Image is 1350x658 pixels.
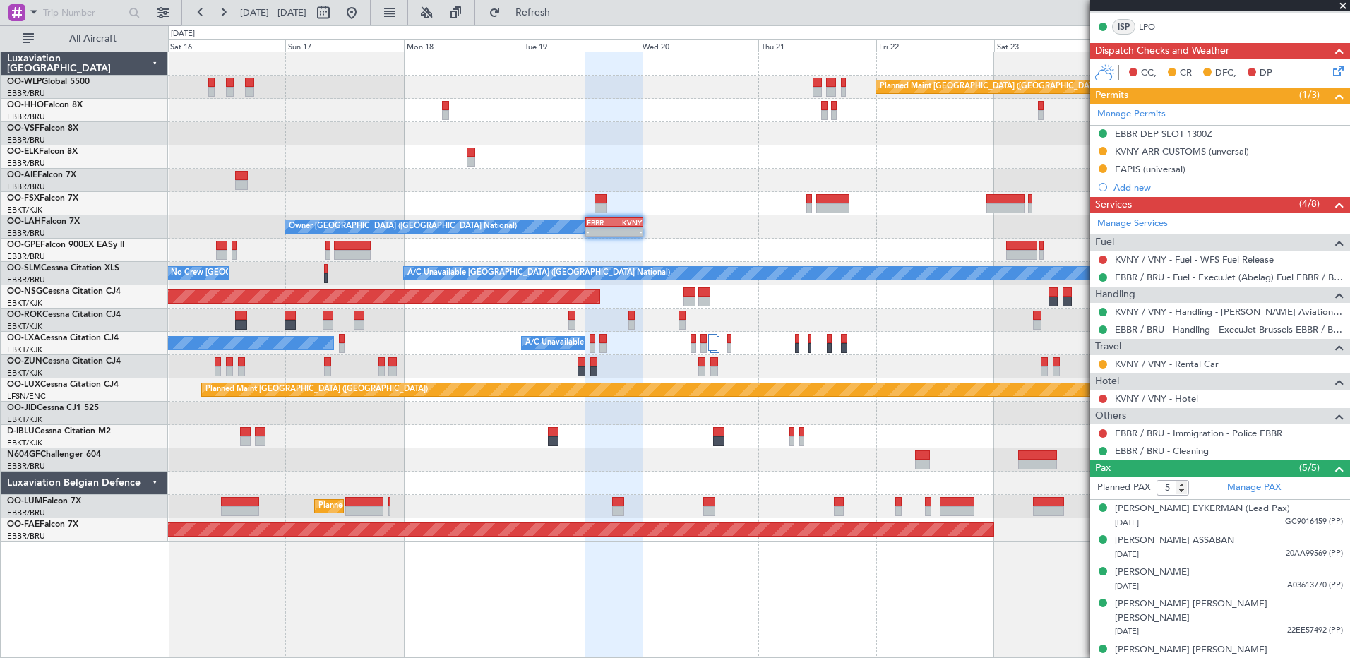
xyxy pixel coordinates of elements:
a: OO-ROKCessna Citation CJ4 [7,311,121,319]
a: KVNY / VNY - Rental Car [1115,358,1219,370]
a: KVNY / VNY - Hotel [1115,393,1198,405]
button: Refresh [482,1,567,24]
div: Planned Maint [GEOGRAPHIC_DATA] ([GEOGRAPHIC_DATA] National) [318,496,574,517]
a: OO-LAHFalcon 7X [7,217,80,226]
a: OO-LXACessna Citation CJ4 [7,334,119,342]
div: [PERSON_NAME] [PERSON_NAME] [1115,643,1267,657]
span: Permits [1095,88,1128,104]
span: Fuel [1095,234,1114,251]
span: Services [1095,197,1132,213]
div: A/C Unavailable [525,333,584,354]
a: EBBR/BRU [7,251,45,262]
div: KVNY [614,218,642,227]
span: OO-LUM [7,497,42,506]
div: Sat 16 [167,39,285,52]
a: OO-FAEFalcon 7X [7,520,78,529]
a: EBKT/KJK [7,345,42,355]
a: EBKT/KJK [7,298,42,309]
div: A/C Unavailable [GEOGRAPHIC_DATA] ([GEOGRAPHIC_DATA] National) [407,263,670,284]
span: (5/5) [1299,460,1320,475]
a: Manage Services [1097,217,1168,231]
a: EBKT/KJK [7,321,42,332]
div: EAPIS (universal) [1115,163,1185,175]
a: EBBR/BRU [7,181,45,192]
span: OO-HHO [7,101,44,109]
a: EBBR / BRU - Cleaning [1115,445,1209,457]
span: Others [1095,408,1126,424]
div: - [587,227,614,236]
a: EBBR / BRU - Handling - ExecuJet Brussels EBBR / BRU [1115,323,1343,335]
a: EBBR/BRU [7,275,45,285]
a: KVNY / VNY - Handling - [PERSON_NAME] Aviation KVNY / VNY [1115,306,1343,318]
span: OO-JID [7,404,37,412]
a: KVNY / VNY - Fuel - WFS Fuel Release [1115,253,1274,265]
span: OO-NSG [7,287,42,296]
div: [PERSON_NAME] EYKERMAN (Lead Pax) [1115,502,1290,516]
a: D-IBLUCessna Citation M2 [7,427,111,436]
span: OO-AIE [7,171,37,179]
div: Planned Maint [GEOGRAPHIC_DATA] ([GEOGRAPHIC_DATA]) [205,379,428,400]
span: (1/3) [1299,88,1320,102]
a: EBBR/BRU [7,112,45,122]
a: EBKT/KJK [7,438,42,448]
span: OO-FAE [7,520,40,529]
div: Planned Maint [GEOGRAPHIC_DATA] ([GEOGRAPHIC_DATA]) [880,76,1102,97]
a: OO-ZUNCessna Citation CJ4 [7,357,121,366]
span: OO-WLP [7,78,42,86]
span: DFC, [1215,66,1236,80]
span: GC9016459 (PP) [1285,516,1343,528]
a: EBBR/BRU [7,135,45,145]
span: OO-LUX [7,381,40,389]
a: EBBR/BRU [7,531,45,542]
span: OO-VSF [7,124,40,133]
a: OO-FSXFalcon 7X [7,194,78,203]
a: OO-GPEFalcon 900EX EASy II [7,241,124,249]
div: Add new [1113,181,1343,193]
a: OO-AIEFalcon 7X [7,171,76,179]
div: - [614,227,642,236]
div: [PERSON_NAME] [PERSON_NAME] [PERSON_NAME] [1115,597,1343,625]
div: Owner [GEOGRAPHIC_DATA] ([GEOGRAPHIC_DATA] National) [289,216,517,237]
a: Manage PAX [1227,481,1281,495]
span: DP [1260,66,1272,80]
div: EBBR [587,218,614,227]
span: OO-ROK [7,311,42,319]
a: OO-JIDCessna CJ1 525 [7,404,99,412]
span: [DATE] [1115,581,1139,592]
span: N604GF [7,450,40,459]
span: OO-LAH [7,217,41,226]
a: OO-NSGCessna Citation CJ4 [7,287,121,296]
div: Thu 21 [758,39,876,52]
span: [DATE] [1115,626,1139,637]
a: OO-SLMCessna Citation XLS [7,264,119,273]
span: OO-ZUN [7,357,42,366]
a: EBKT/KJK [7,205,42,215]
div: [DATE] [171,28,195,40]
a: OO-ELKFalcon 8X [7,148,78,156]
span: A03613770 (PP) [1287,580,1343,592]
label: Planned PAX [1097,481,1150,495]
a: OO-WLPGlobal 5500 [7,78,90,86]
span: (4/8) [1299,196,1320,211]
a: EBKT/KJK [7,414,42,425]
span: Pax [1095,460,1111,477]
span: All Aircraft [37,34,149,44]
div: EBBR DEP SLOT 1300Z [1115,128,1212,140]
a: LFSN/ENC [7,391,46,402]
a: OO-LUMFalcon 7X [7,497,81,506]
span: Handling [1095,287,1135,303]
span: 22EE57492 (PP) [1287,625,1343,637]
span: OO-GPE [7,241,40,249]
span: OO-FSX [7,194,40,203]
span: Travel [1095,339,1121,355]
div: Wed 20 [640,39,758,52]
span: OO-LXA [7,334,40,342]
span: 20AA99569 (PP) [1286,548,1343,560]
a: EBBR / BRU - Fuel - ExecuJet (Abelag) Fuel EBBR / BRU [1115,271,1343,283]
span: [DATE] [1115,518,1139,528]
span: Dispatch Checks and Weather [1095,43,1229,59]
a: OO-LUXCessna Citation CJ4 [7,381,119,389]
a: EBBR/BRU [7,228,45,239]
div: Mon 18 [404,39,522,52]
div: Fri 22 [876,39,994,52]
